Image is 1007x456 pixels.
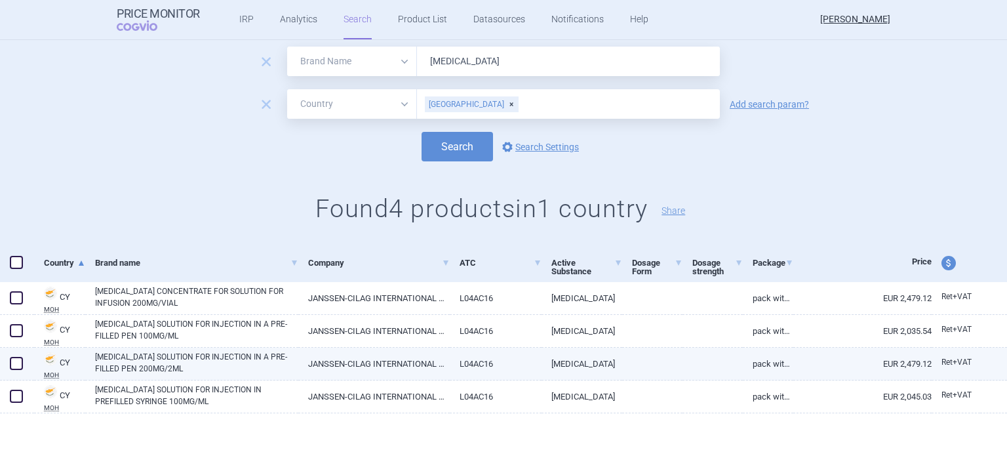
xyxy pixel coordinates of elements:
a: L04AC16 [450,315,542,347]
a: [MEDICAL_DATA] [542,315,622,347]
span: Retail price with VAT [941,325,972,334]
img: Cyprus [44,287,57,300]
a: [MEDICAL_DATA] [542,282,622,314]
a: EUR 2,479.12 [793,282,932,314]
a: [MEDICAL_DATA] SOLUTION FOR INJECTION IN A PRE-FILLED PEN 100MG/ML [95,318,298,342]
span: Retail price with VAT [941,390,972,400]
a: Search Settings [500,139,579,155]
a: PACK WITH 1 PRE-FILLED PEN X 2ML ([PERSON_NAME]) [743,348,793,380]
a: [MEDICAL_DATA] SOLUTION FOR INJECTION IN A PRE-FILLED PEN 200MG/2ML [95,351,298,375]
span: Retail price with VAT [941,358,972,367]
abbr: MOH — Pharmaceutical Price List published by the Ministry of Health, Cyprus. [44,405,85,411]
a: JANSSEN-CILAG INTERNATIONAL NV [298,315,449,347]
a: EUR 2,035.54 [793,315,932,347]
a: Price MonitorCOGVIO [117,7,200,32]
a: EUR 2,479.12 [793,348,932,380]
abbr: MOH — Pharmaceutical Price List published by the Ministry of Health, Cyprus. [44,372,85,379]
a: Ret+VAT [932,287,980,307]
a: Ret+VAT [932,320,980,340]
a: CYCYMOH [34,285,85,313]
a: L04AC16 [450,282,542,314]
a: PACK WITH 1 VIAL X 20ML (200MG) [743,282,793,314]
a: JANSSEN-CILAG INTERNATIONAL NV [298,282,449,314]
span: COGVIO [117,20,176,31]
a: [MEDICAL_DATA] CONCENTRATE FOR SOLUTION FOR INFUSION 200MG/VIAL [95,285,298,309]
a: JANSSEN-CILAG INTERNATIONAL NV [298,348,449,380]
a: Country [44,247,85,279]
a: Dosage Form [632,247,682,287]
a: Active Substance [551,247,622,287]
abbr: MOH — Pharmaceutical Price List published by the Ministry of Health, Cyprus. [44,339,85,346]
img: Cyprus [44,320,57,333]
a: ATC [460,247,542,279]
a: Ret+VAT [932,386,980,405]
a: Brand name [95,247,298,279]
a: L04AC16 [450,381,542,413]
a: [MEDICAL_DATA] [542,381,622,413]
a: [MEDICAL_DATA] SOLUTION FOR INJECTION IN PREFILLED SYRINGE 100MG/ML [95,384,298,407]
button: Share [661,206,685,215]
a: Dosage strength [692,247,743,287]
button: Search [422,132,493,161]
img: Cyprus [44,385,57,398]
span: Retail price with VAT [941,292,972,301]
a: [MEDICAL_DATA] [542,348,622,380]
a: L04AC16 [450,348,542,380]
abbr: MOH — Pharmaceutical Price List published by the Ministry of Health, Cyprus. [44,306,85,313]
a: CYCYMOH [34,384,85,411]
a: Company [308,247,449,279]
a: EUR 2,045.03 [793,381,932,413]
a: PACK WITH 1 PRE-FILLED SYRINGE X 1ML [743,381,793,413]
img: Cyprus [44,352,57,365]
a: CYCYMOH [34,318,85,346]
a: Ret+VAT [932,353,980,373]
a: PACK WITH 1 PRE-FILLED PEN X 1ML [743,315,793,347]
a: Package [753,247,793,279]
a: CYCYMOH [34,351,85,379]
strong: Price Monitor [117,7,200,20]
span: Price [912,257,932,266]
div: [GEOGRAPHIC_DATA] [425,96,519,112]
a: Add search param? [730,100,809,109]
a: JANSSEN-CILAG INTERNATIONAL NV [298,381,449,413]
